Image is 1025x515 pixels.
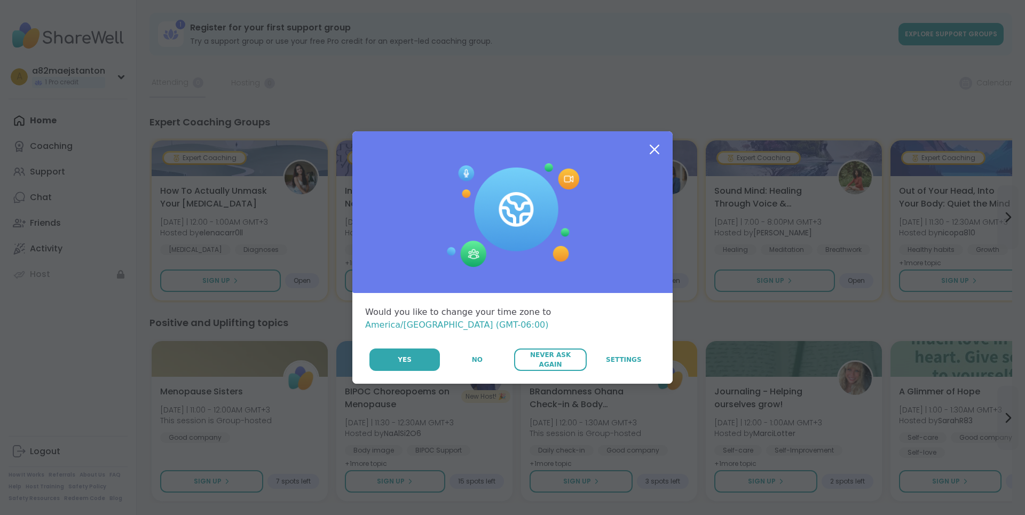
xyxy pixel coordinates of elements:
span: Settings [606,355,642,365]
button: Never Ask Again [514,348,586,371]
span: Never Ask Again [519,350,581,369]
img: Session Experience [446,163,579,268]
div: Would you like to change your time zone to [365,306,660,331]
button: Yes [369,348,440,371]
button: No [441,348,513,371]
a: Settings [588,348,660,371]
span: America/[GEOGRAPHIC_DATA] (GMT-06:00) [365,320,549,330]
span: Yes [398,355,412,365]
span: No [472,355,483,365]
